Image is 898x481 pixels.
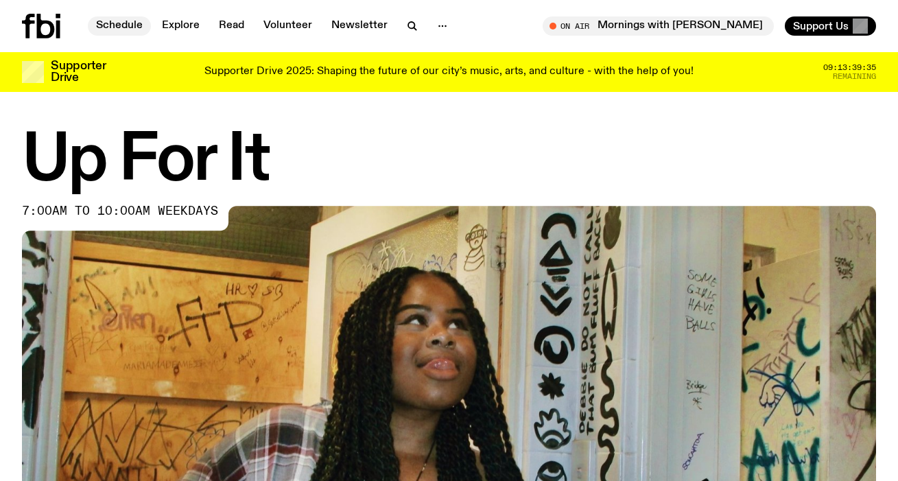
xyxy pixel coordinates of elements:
[22,130,876,192] h1: Up For It
[211,16,252,36] a: Read
[204,66,694,78] p: Supporter Drive 2025: Shaping the future of our city’s music, arts, and culture - with the help o...
[255,16,320,36] a: Volunteer
[543,16,774,36] button: On AirMornings with [PERSON_NAME]
[154,16,208,36] a: Explore
[823,64,876,71] span: 09:13:39:35
[323,16,396,36] a: Newsletter
[833,73,876,80] span: Remaining
[785,16,876,36] button: Support Us
[793,20,849,32] span: Support Us
[51,60,106,84] h3: Supporter Drive
[88,16,151,36] a: Schedule
[22,206,218,217] span: 7:00am to 10:00am weekdays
